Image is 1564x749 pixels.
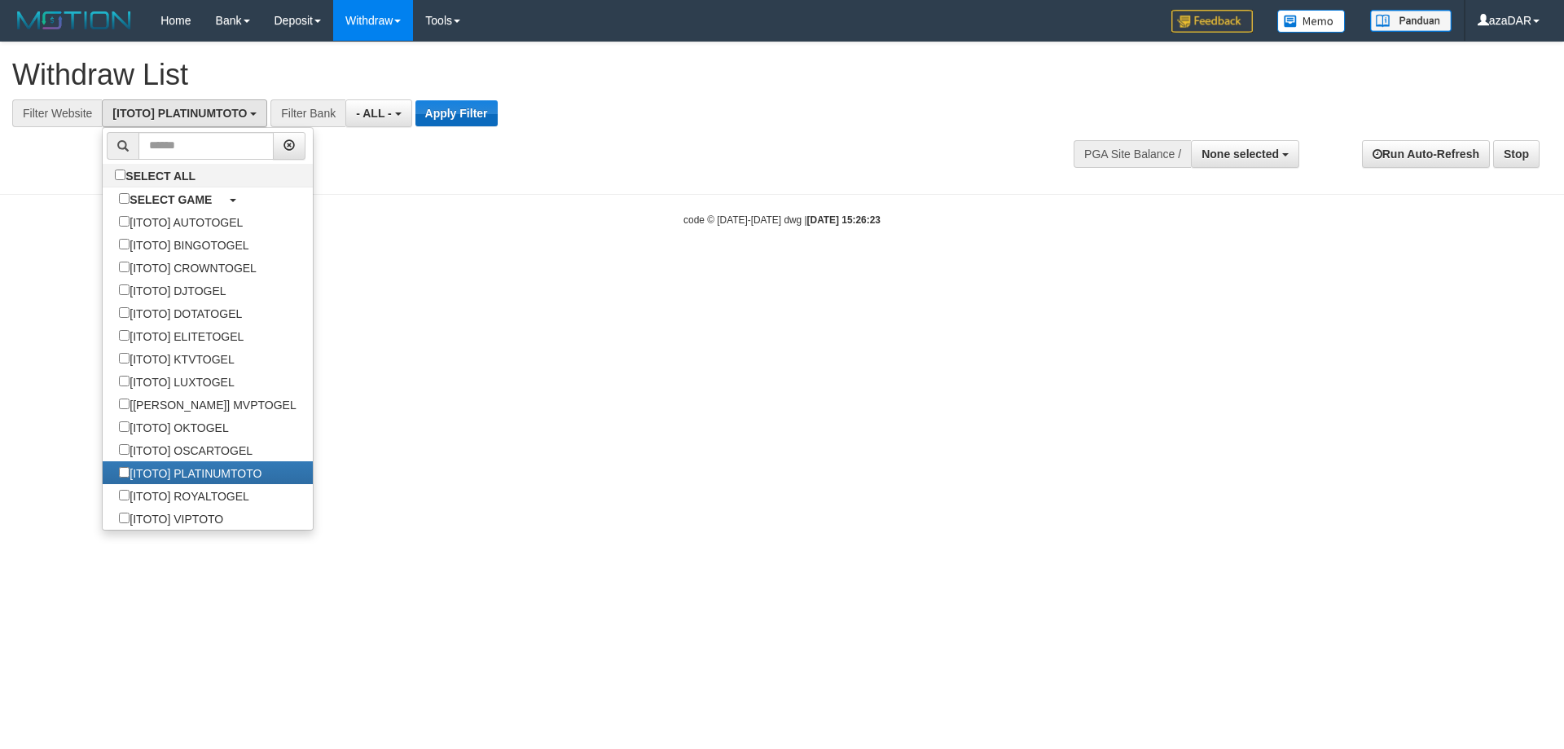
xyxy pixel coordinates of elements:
input: [ITOTO] DOTATOGEL [119,307,130,318]
label: [ITOTO] ELITETOGEL [103,324,260,347]
input: [ITOTO] OSCARTOGEL [119,444,130,455]
a: Run Auto-Refresh [1362,140,1490,168]
strong: [DATE] 15:26:23 [807,214,881,226]
label: [ITOTO] CROWNTOGEL [103,256,273,279]
label: [ITOTO] KTVTOGEL [103,347,250,370]
input: [ITOTO] DJTOGEL [119,284,130,295]
div: Filter Website [12,99,102,127]
button: [ITOTO] PLATINUMTOTO [102,99,267,127]
input: [ITOTO] PLATINUMTOTO [119,467,130,478]
label: [ITOTO] LUXTOGEL [103,370,250,393]
input: [ITOTO] ELITETOGEL [119,330,130,341]
input: [ITOTO] BINGOTOGEL [119,239,130,249]
input: SELECT GAME [119,193,130,204]
label: [ITOTO] BINGOTOGEL [103,233,265,256]
label: [ITOTO] DJTOGEL [103,279,242,302]
label: [ITOTO] PLATINUMTOTO [103,461,278,484]
a: SELECT GAME [103,187,312,210]
label: [ITOTO] DOTATOGEL [103,302,258,324]
img: Button%20Memo.svg [1277,10,1346,33]
div: Filter Bank [270,99,345,127]
button: - ALL - [345,99,411,127]
span: None selected [1202,148,1279,161]
label: SELECT ALL [103,164,212,187]
input: [ITOTO] VIPTOTO [119,513,130,523]
input: [ITOTO] CROWNTOGEL [119,262,130,272]
button: None selected [1191,140,1299,168]
div: PGA Site Balance / [1074,140,1191,168]
span: - ALL - [356,107,392,120]
label: [ITOTO] OSCARTOGEL [103,438,269,461]
label: [ITOTO] ROYALTOGEL [103,484,266,507]
label: [ITOTO] VIPTOTO [103,507,239,530]
input: [ITOTO] ROYALTOGEL [119,490,130,500]
label: [[PERSON_NAME]] MVPTOGEL [103,393,312,416]
input: [ITOTO] AUTOTOGEL [119,216,130,227]
label: [ITOTO] OKTOGEL [103,416,244,438]
a: Stop [1493,140,1540,168]
b: SELECT GAME [130,193,212,206]
h1: Withdraw List [12,59,1026,91]
input: [ITOTO] LUXTOGEL [119,376,130,386]
span: [ITOTO] PLATINUMTOTO [112,107,247,120]
button: Apply Filter [415,100,498,126]
input: [[PERSON_NAME]] MVPTOGEL [119,399,130,409]
small: code © [DATE]-[DATE] dwg | [683,214,881,226]
label: [ITOTO] AUTOTOGEL [103,210,259,233]
img: MOTION_logo.png [12,8,136,33]
img: panduan.png [1370,10,1452,32]
input: SELECT ALL [115,170,125,180]
input: [ITOTO] KTVTOGEL [119,353,130,363]
input: [ITOTO] OKTOGEL [119,421,130,432]
img: Feedback.jpg [1171,10,1253,33]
